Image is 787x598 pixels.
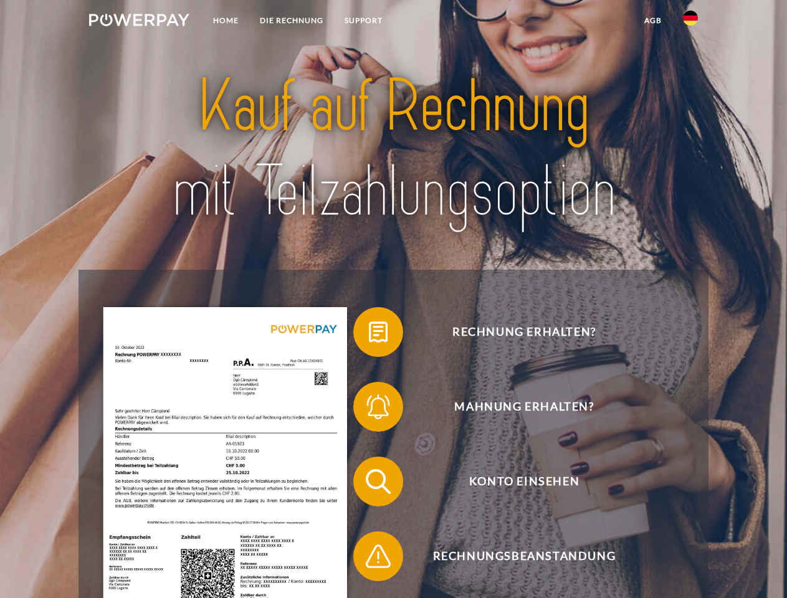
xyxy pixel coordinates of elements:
img: title-powerpay_de.svg [119,60,668,239]
button: Rechnungsbeanstandung [353,531,677,581]
button: Konto einsehen [353,457,677,506]
a: DIE RECHNUNG [249,9,334,32]
img: qb_bill.svg [363,316,394,348]
span: Rechnung erhalten? [371,307,677,357]
img: qb_warning.svg [363,541,394,572]
button: Rechnung erhalten? [353,307,677,357]
span: Konto einsehen [371,457,677,506]
img: logo-powerpay-white.svg [89,14,189,26]
button: Mahnung erhalten? [353,382,677,432]
a: agb [634,9,672,32]
a: Home [203,9,249,32]
a: SUPPORT [334,9,393,32]
span: Rechnungsbeanstandung [371,531,677,581]
img: qb_search.svg [363,466,394,497]
span: Mahnung erhalten? [371,382,677,432]
img: de [683,11,698,26]
img: qb_bell.svg [363,391,394,422]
